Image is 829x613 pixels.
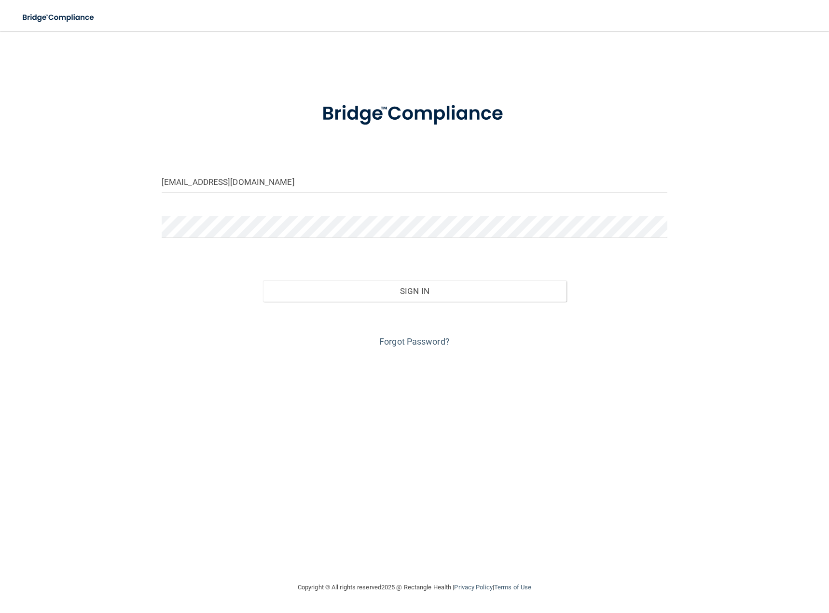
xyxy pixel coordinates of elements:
a: Privacy Policy [454,584,492,591]
keeper-lock: Open Keeper Popup [654,221,666,233]
a: Terms of Use [494,584,531,591]
a: Forgot Password? [379,336,450,347]
keeper-lock: Open Keeper Popup [654,176,666,188]
div: Copyright © All rights reserved 2025 @ Rectangle Health | | [238,572,591,603]
input: Email [162,171,667,193]
img: bridge_compliance_login_screen.278c3ca4.svg [302,89,527,139]
button: Sign In [263,280,566,302]
img: bridge_compliance_login_screen.278c3ca4.svg [14,8,103,28]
